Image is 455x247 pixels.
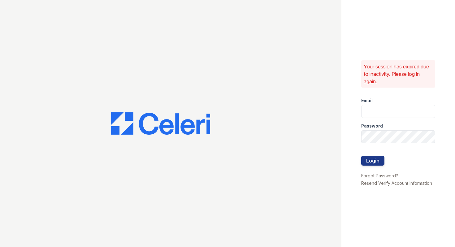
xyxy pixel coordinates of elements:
[361,123,383,129] label: Password
[361,97,373,104] label: Email
[111,112,210,135] img: CE_Logo_Blue-a8612792a0a2168367f1c8372b55b34899dd931a85d93a1a3d3e32e68fde9ad4.png
[361,173,398,178] a: Forgot Password?
[361,156,384,166] button: Login
[364,63,433,85] p: Your session has expired due to inactivity. Please log in again.
[361,180,432,186] a: Resend Verify Account Information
